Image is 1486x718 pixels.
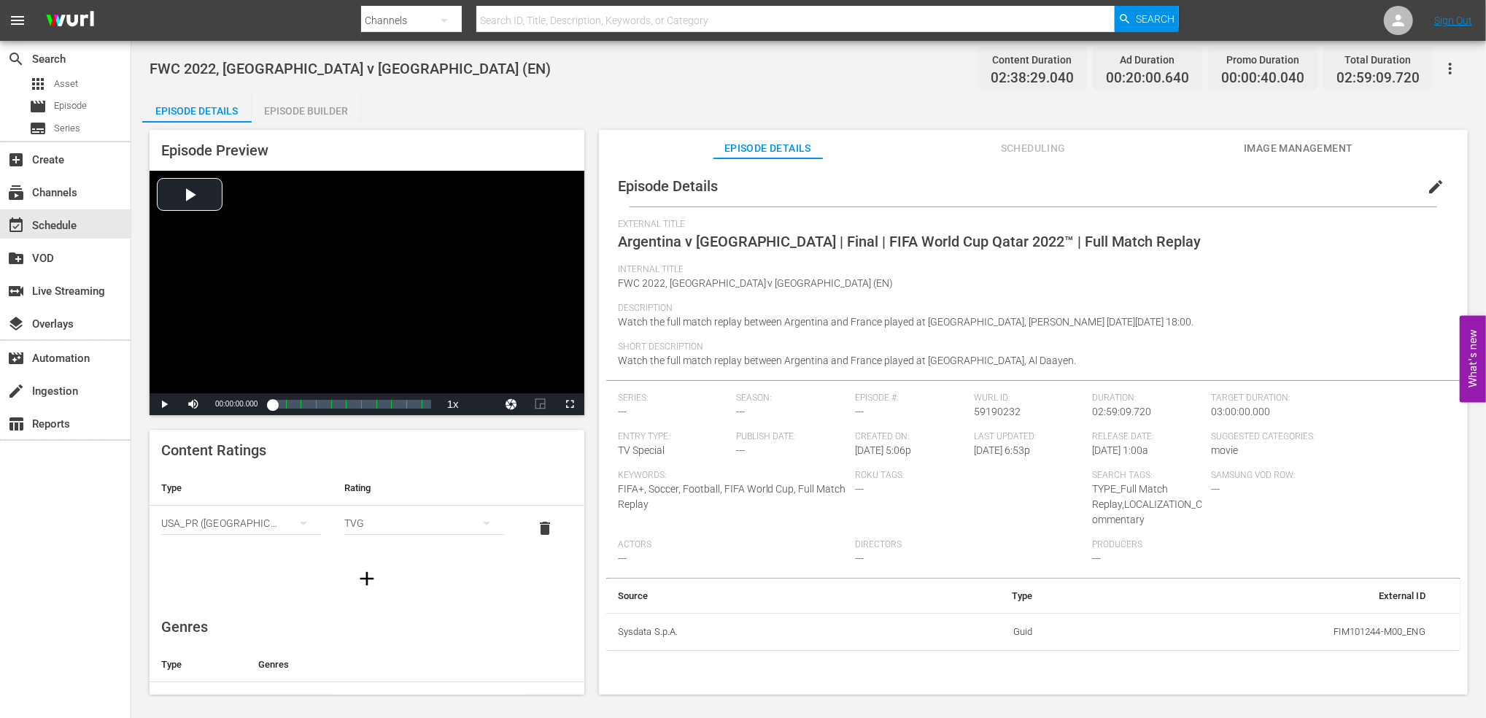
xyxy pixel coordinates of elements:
[855,470,1085,482] span: Roku Tags:
[606,579,893,614] th: Source
[618,431,730,443] span: Entry Type:
[527,511,562,546] button: delete
[1211,393,1441,404] span: Target Duration:
[1092,431,1204,443] span: Release Date:
[54,77,78,91] span: Asset
[736,406,745,417] span: ---
[974,406,1021,417] span: 59190232
[1092,470,1204,482] span: Search Tags:
[252,93,361,128] div: Episode Builder
[1221,70,1304,87] span: 00:00:40.040
[9,12,26,29] span: menu
[150,471,584,551] table: simple table
[1211,470,1323,482] span: Samsung VOD Row:
[142,93,252,123] button: Episode Details
[618,406,627,417] span: ---
[1092,393,1204,404] span: Duration:
[1336,50,1420,70] div: Total Duration
[7,350,25,367] span: Automation
[150,171,584,415] div: Video Player
[7,250,25,267] span: VOD
[618,303,1442,314] span: Description
[1092,444,1148,456] span: [DATE] 1:00a
[736,393,848,404] span: Season:
[1092,552,1101,564] span: ---
[150,60,551,77] span: FWC 2022, [GEOGRAPHIC_DATA] v [GEOGRAPHIC_DATA] (EN)
[7,151,25,169] span: Create
[150,471,333,506] th: Type
[855,444,911,456] span: [DATE] 5:06p
[161,142,268,159] span: Episode Preview
[618,316,1194,328] span: Watch the full match replay between Argentina and France played at [GEOGRAPHIC_DATA], [PERSON_NAM...
[1211,483,1220,495] span: ---
[618,219,1442,231] span: External Title
[618,539,848,551] span: Actors
[29,75,47,93] span: Asset
[855,393,967,404] span: Episode #:
[7,282,25,300] span: Live Streaming
[526,393,555,415] button: Picture-in-Picture
[618,393,730,404] span: Series:
[161,503,321,544] div: USA_PR ([GEOGRAPHIC_DATA])
[855,552,864,564] span: ---
[991,70,1074,87] span: 02:38:29.040
[618,264,1442,276] span: Internal Title
[991,50,1074,70] div: Content Duration
[1044,613,1437,651] td: FIM101244-M00_ENG
[974,393,1086,404] span: Wurl ID:
[1092,483,1202,525] span: TYPE_Full Match Replay,LOCALIZATION_Commentary
[1211,431,1441,443] span: Suggested Categories:
[713,139,823,158] span: Episode Details
[618,470,848,482] span: Keywords:
[7,50,25,68] span: Search
[7,217,25,234] span: Schedule
[978,139,1088,158] span: Scheduling
[215,400,258,408] span: 00:00:00.000
[1092,406,1151,417] span: 02:59:09.720
[1092,539,1322,551] span: Producers
[344,503,504,544] div: TVG
[555,393,584,415] button: Fullscreen
[7,415,25,433] span: Reports
[272,400,430,409] div: Progress Bar
[54,121,80,136] span: Series
[1106,50,1189,70] div: Ad Duration
[497,393,526,415] button: Jump To Time
[7,184,25,201] span: Channels
[1115,6,1179,32] button: Search
[618,355,1077,366] span: Watch the full match replay between Argentina and France played at [GEOGRAPHIC_DATA], Al Daayen.
[247,647,538,682] th: Genres
[1211,406,1270,417] span: 03:00:00.000
[893,579,1044,614] th: Type
[7,382,25,400] span: Ingestion
[606,579,1460,652] table: simple table
[35,4,105,38] img: ans4CAIJ8jUAAAAAAAAAAAAAAAAAAAAAAAAgQb4GAAAAAAAAAAAAAAAAAAAAAAAAJMjXAAAAAAAAAAAAAAAAAAAAAAAAgAT5G...
[618,341,1442,353] span: Short Description
[1136,6,1175,32] span: Search
[855,431,967,443] span: Created On:
[1336,70,1420,87] span: 02:59:09.720
[618,552,627,564] span: ---
[150,647,247,682] th: Type
[1221,50,1304,70] div: Promo Duration
[606,613,893,651] th: Sysdata S.p.A.
[618,233,1201,250] span: Argentina v [GEOGRAPHIC_DATA] | Final | FIFA World Cup Qatar 2022™ | Full Match Replay
[855,483,864,495] span: ---
[29,98,47,115] span: Episode
[1244,139,1353,158] span: Image Management
[1106,70,1189,87] span: 00:20:00.640
[618,277,894,289] span: FWC 2022, [GEOGRAPHIC_DATA] v [GEOGRAPHIC_DATA] (EN)
[1427,178,1444,196] span: edit
[1434,15,1472,26] a: Sign Out
[29,120,47,137] span: Series
[1418,169,1453,204] button: edit
[536,520,554,537] span: delete
[618,483,846,510] span: FIFA+, Soccer, Football, FIFA World Cup, Full Match Replay
[54,99,87,113] span: Episode
[974,444,1030,456] span: [DATE] 6:53p
[7,315,25,333] span: Overlays
[855,406,864,417] span: ---
[438,393,468,415] button: Playback Rate
[1460,316,1486,403] button: Open Feedback Widget
[618,444,665,456] span: TV Special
